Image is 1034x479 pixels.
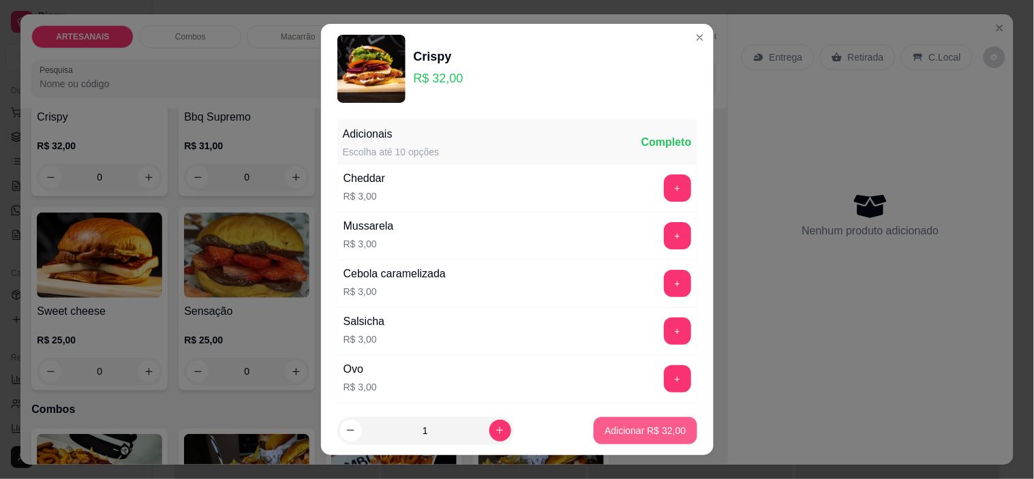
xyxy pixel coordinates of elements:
[664,365,691,392] button: add
[489,420,511,442] button: increase-product-quantity
[344,333,384,346] p: R$ 3,00
[344,361,377,377] div: Ovo
[414,47,463,66] div: Crispy
[344,313,384,330] div: Salsicha
[605,424,686,437] p: Adicionar R$ 32,00
[344,285,446,298] p: R$ 3,00
[344,218,394,234] div: Mussarela
[344,266,446,282] div: Cebola caramelizada
[664,270,691,297] button: add
[344,237,394,251] p: R$ 3,00
[344,380,377,394] p: R$ 3,00
[689,27,711,48] button: Close
[340,420,362,442] button: decrease-product-quantity
[594,417,697,444] button: Adicionar R$ 32,00
[641,134,692,151] div: Completo
[414,69,463,88] p: R$ 32,00
[344,189,385,203] p: R$ 3,00
[664,222,691,249] button: add
[664,174,691,202] button: add
[343,126,440,142] div: Adicionais
[664,318,691,345] button: add
[343,145,440,159] div: Escolha até 10 opções
[337,35,406,103] img: product-image
[344,170,385,187] div: Cheddar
